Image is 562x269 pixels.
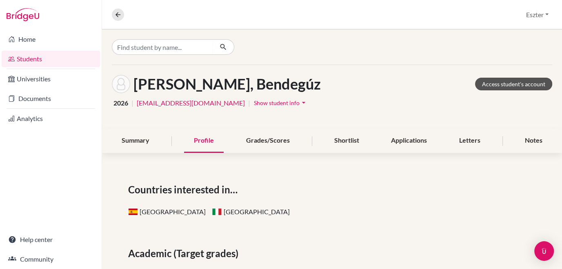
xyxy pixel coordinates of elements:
[2,251,100,267] a: Community
[324,129,369,153] div: Shortlist
[137,98,245,108] a: [EMAIL_ADDRESS][DOMAIN_NAME]
[2,51,100,67] a: Students
[515,129,552,153] div: Notes
[7,8,39,21] img: Bridge-U
[300,99,308,107] i: arrow_drop_down
[475,78,552,90] a: Access student's account
[212,208,290,215] span: [GEOGRAPHIC_DATA]
[522,7,552,22] button: Eszter
[131,98,133,108] span: |
[212,208,222,215] span: Italy
[2,110,100,127] a: Analytics
[381,129,437,153] div: Applications
[128,208,138,215] span: Spain
[253,96,308,109] button: Show student infoarrow_drop_down
[133,75,321,93] h1: [PERSON_NAME], Bendegúz
[2,71,100,87] a: Universities
[112,129,159,153] div: Summary
[449,129,490,153] div: Letters
[254,99,300,106] span: Show student info
[128,208,206,215] span: [GEOGRAPHIC_DATA]
[2,31,100,47] a: Home
[128,246,242,261] span: Academic (Target grades)
[2,231,100,248] a: Help center
[2,90,100,107] a: Documents
[534,241,554,261] div: Open Intercom Messenger
[236,129,300,153] div: Grades/Scores
[112,75,130,93] img: Bendegúz Matányi's avatar
[248,98,250,108] span: |
[112,39,213,55] input: Find student by name...
[128,182,241,197] span: Countries interested in…
[113,98,128,108] span: 2026
[184,129,224,153] div: Profile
